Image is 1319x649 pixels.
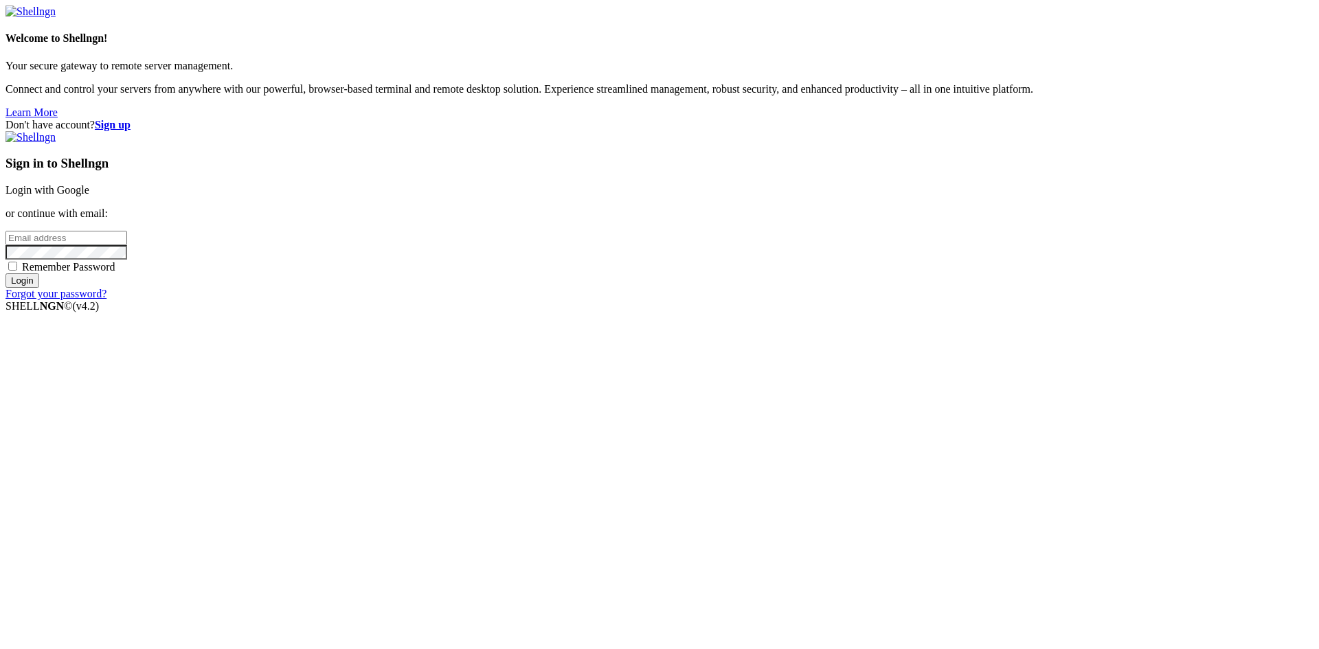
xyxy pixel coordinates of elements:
p: Connect and control your servers from anywhere with our powerful, browser-based terminal and remo... [5,83,1314,95]
p: Your secure gateway to remote server management. [5,60,1314,72]
input: Email address [5,231,127,245]
input: Login [5,273,39,288]
a: Forgot your password? [5,288,106,299]
div: Don't have account? [5,119,1314,131]
span: SHELL © [5,300,99,312]
span: Remember Password [22,261,115,273]
span: 4.2.0 [73,300,100,312]
a: Sign up [95,119,131,130]
img: Shellngn [5,5,56,18]
h4: Welcome to Shellngn! [5,32,1314,45]
a: Login with Google [5,184,89,196]
h3: Sign in to Shellngn [5,156,1314,171]
p: or continue with email: [5,207,1314,220]
input: Remember Password [8,262,17,271]
a: Learn More [5,106,58,118]
img: Shellngn [5,131,56,144]
b: NGN [40,300,65,312]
